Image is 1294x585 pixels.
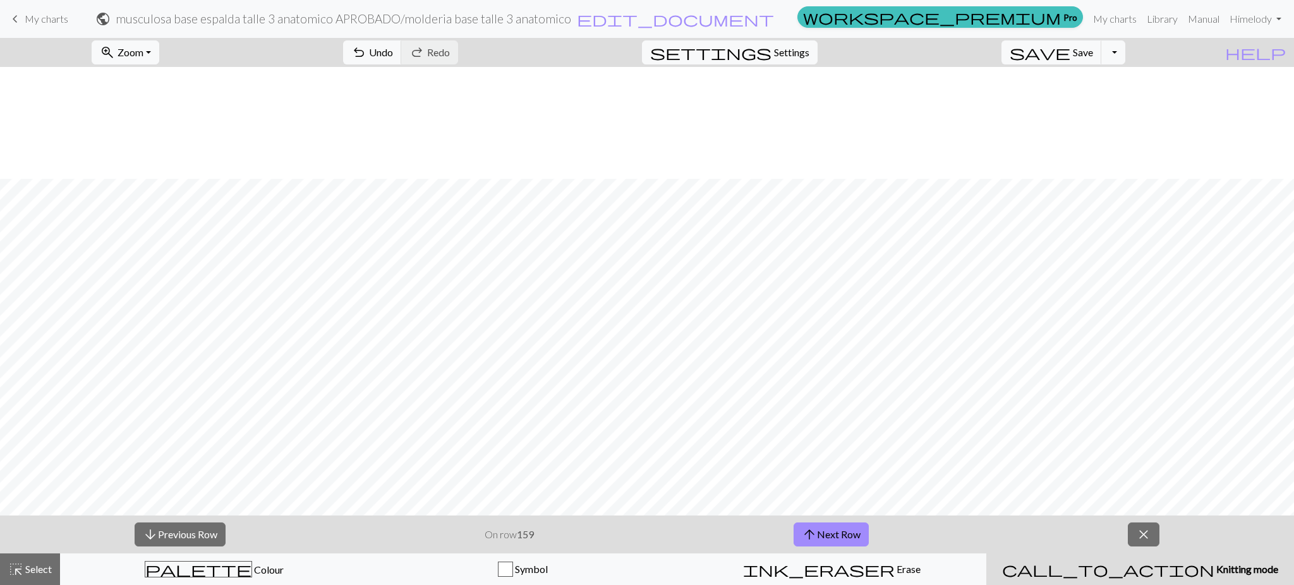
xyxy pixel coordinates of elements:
span: Save [1073,46,1093,58]
span: palette [145,560,251,578]
span: Settings [774,45,809,60]
button: Undo [343,40,402,64]
span: public [95,10,111,28]
p: On row [485,527,534,542]
i: Settings [650,45,771,60]
a: My charts [8,8,68,30]
span: arrow_upward [802,526,817,543]
button: Next Row [794,522,869,546]
span: Colour [252,564,284,576]
span: Zoom [118,46,143,58]
span: ink_eraser [743,560,895,578]
span: Erase [895,563,921,575]
a: Manual [1183,6,1224,32]
span: workspace_premium [803,8,1061,26]
span: edit_document [577,10,774,28]
button: Erase [677,553,986,585]
span: Symbol [513,563,548,575]
button: Knitting mode [986,553,1294,585]
a: Pro [797,6,1083,28]
span: save [1010,44,1070,61]
button: SettingsSettings [642,40,818,64]
button: Save [1001,40,1102,64]
a: Himelody [1224,6,1286,32]
span: call_to_action [1002,560,1214,578]
strong: 159 [517,528,534,540]
span: undo [351,44,366,61]
a: Library [1142,6,1183,32]
span: Undo [369,46,393,58]
a: My charts [1088,6,1142,32]
button: Symbol [369,553,678,585]
span: highlight_alt [8,560,23,578]
span: Select [23,563,52,575]
h2: musculosa base espalda talle 3 anatomico APROBADO / molderia base talle 3 anatomico [116,11,571,26]
span: settings [650,44,771,61]
span: My charts [25,13,68,25]
button: Zoom [92,40,159,64]
button: Previous Row [135,522,226,546]
span: arrow_downward [143,526,158,543]
span: keyboard_arrow_left [8,10,23,28]
span: help [1225,44,1286,61]
span: zoom_in [100,44,115,61]
button: Colour [60,553,369,585]
span: Knitting mode [1214,563,1278,575]
span: close [1136,526,1151,543]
